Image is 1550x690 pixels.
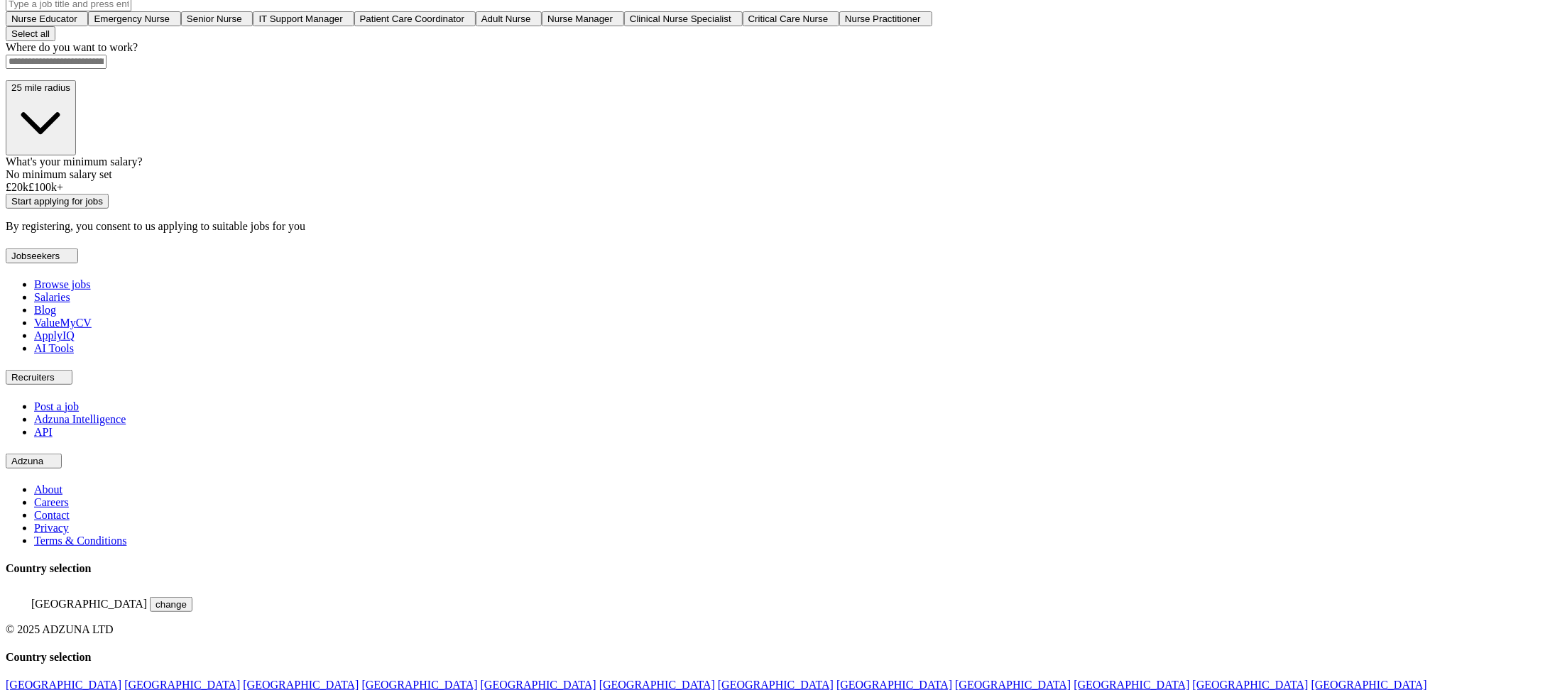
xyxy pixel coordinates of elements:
[34,522,69,534] a: Privacy
[88,11,180,26] button: Emergency Nurse
[6,591,28,608] img: UK flag
[46,458,56,464] img: toggle icon
[630,13,731,24] span: Clinical Nurse Specialist
[476,11,542,26] button: Adult Nurse
[34,304,56,316] a: Blog
[11,372,55,383] span: Recruiters
[6,194,109,209] button: Start applying for jobs
[34,413,126,425] a: Adzuna Intelligence
[34,483,62,495] a: About
[11,82,70,93] span: 25 mile radius
[34,317,92,329] a: ValueMyCV
[34,329,75,341] a: ApplyIQ
[150,597,192,612] button: change
[6,11,88,26] button: Nurse Educator
[6,26,55,41] button: Select all
[94,13,170,24] span: Emergency Nurse
[6,220,1544,233] p: By registering, you consent to us applying to suitable jobs for you
[6,168,1544,181] div: No minimum salary set
[34,400,79,412] a: Post a job
[481,13,531,24] span: Adult Nurse
[34,509,70,521] a: Contact
[360,13,464,24] span: Patient Care Coordinator
[845,13,921,24] span: Nurse Practitioner
[354,11,476,26] button: Patient Care Coordinator
[31,598,147,610] span: [GEOGRAPHIC_DATA]
[11,456,43,466] span: Adzuna
[258,13,342,24] span: IT Support Manager
[6,181,28,193] span: £ 20 k
[28,181,63,193] span: £ 100 k+
[6,562,1544,575] h4: Country selection
[6,80,76,156] button: 25 mile radius
[34,278,91,290] a: Browse jobs
[34,426,53,438] a: API
[748,13,829,24] span: Critical Care Nurse
[11,13,77,24] span: Nurse Educator
[34,496,69,508] a: Careers
[34,535,126,547] a: Terms & Conditions
[839,11,932,26] button: Nurse Practitioner
[187,13,242,24] span: Senior Nurse
[743,11,839,26] button: Critical Care Nurse
[57,374,67,380] img: toggle icon
[181,11,253,26] button: Senior Nurse
[6,155,143,168] label: What's your minimum salary?
[547,13,613,24] span: Nurse Manager
[6,651,1544,664] h4: Country selection
[11,251,60,261] span: Jobseekers
[624,11,743,26] button: Clinical Nurse Specialist
[542,11,624,26] button: Nurse Manager
[6,41,138,53] label: Where do you want to work?
[34,291,70,303] a: Salaries
[34,342,74,354] a: AI Tools
[62,253,72,259] img: toggle icon
[6,623,1544,636] div: © 2025 ADZUNA LTD
[253,11,354,26] button: IT Support Manager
